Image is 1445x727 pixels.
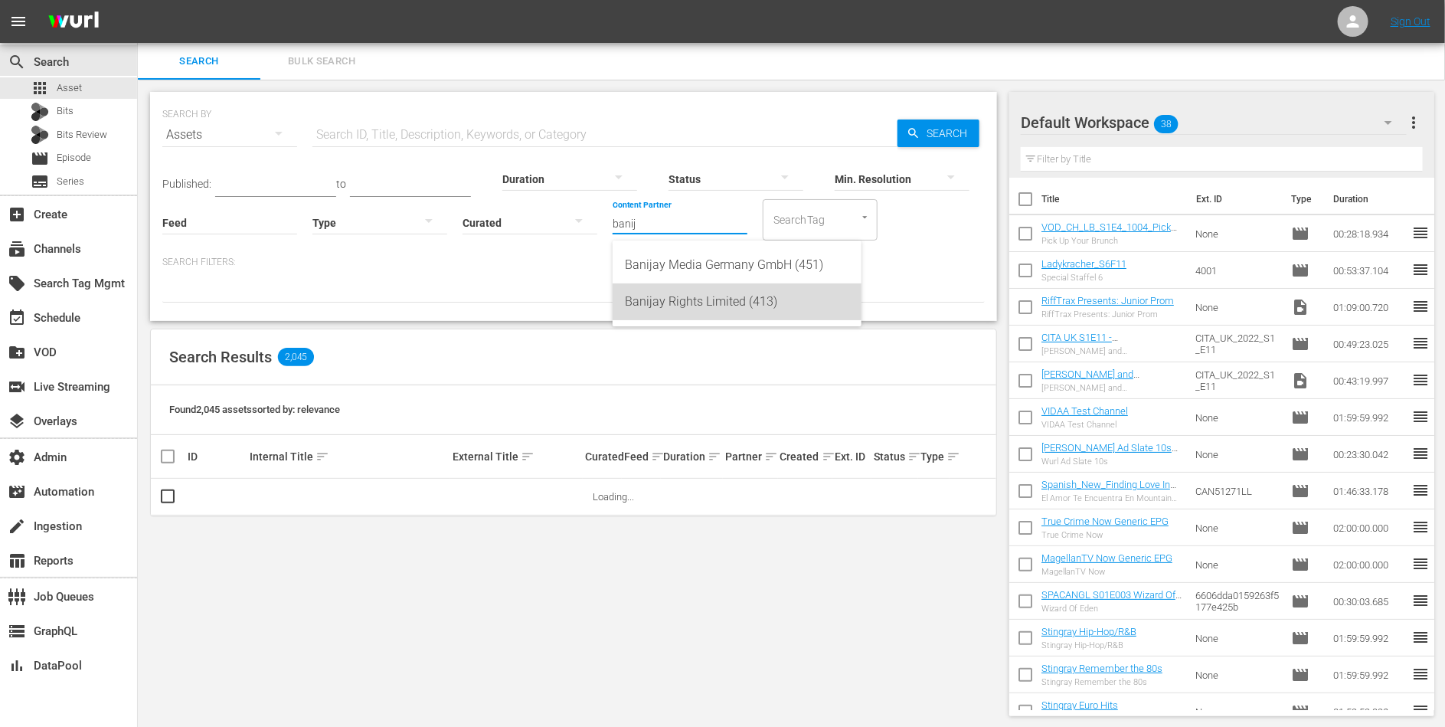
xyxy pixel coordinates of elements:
span: reorder [1411,665,1430,683]
span: Episode [1291,445,1309,463]
a: Sign Out [1391,15,1430,28]
span: sort [946,450,960,463]
span: Series [31,172,49,191]
div: ID [188,450,245,463]
span: sort [708,450,721,463]
td: 01:09:00.720 [1327,289,1411,326]
td: 01:59:59.992 [1327,620,1411,657]
span: Series [57,174,84,189]
td: 6606dda0159263f5177e425b [1189,583,1286,620]
div: Ext. ID [835,450,869,463]
span: reorder [1411,591,1430,610]
div: Internal Title [250,447,448,466]
span: sort [822,450,835,463]
td: 00:49:23.025 [1327,326,1411,362]
a: Stingray Remember the 80s [1041,663,1162,674]
a: Stingray Hip-Hop/R&B [1041,626,1136,637]
span: Automation [8,483,26,501]
a: Spanish_New_Finding Love In Mountain View [1041,479,1176,502]
td: None [1189,215,1286,252]
div: Wurl Ad Slate 10s [1041,457,1183,467]
span: Found 2,045 assets sorted by: relevance [169,404,340,415]
div: Assets [162,113,297,156]
div: Pick Up Your Brunch [1041,236,1183,246]
span: Bits Review [57,127,107,142]
span: reorder [1411,518,1430,536]
td: 4001 [1189,252,1286,289]
a: RiffTrax Presents: Junior Prom [1041,295,1174,306]
span: Create [8,205,26,224]
span: 2,045 [278,348,314,366]
div: MagellanTV Now [1041,567,1172,577]
a: Stingray Euro Hits [1041,699,1118,711]
span: reorder [1411,702,1430,720]
div: Bits Review [31,126,49,144]
span: Search Tag Mgmt [8,274,26,293]
a: SPACANGL S01E003 Wizard Of Eden [1041,589,1182,612]
span: sort [907,450,921,463]
a: MagellanTV Now Generic EPG [1041,552,1172,564]
span: Episode [1291,224,1309,243]
div: VIDAA Test Channel [1041,420,1128,430]
span: sort [764,450,778,463]
a: Ladykracher_S6F11 [1041,258,1126,270]
div: Default Workspace [1021,101,1407,144]
span: reorder [1411,224,1430,242]
td: 01:59:59.992 [1327,399,1411,436]
span: Episode [1291,555,1309,574]
span: reorder [1411,444,1430,463]
div: [PERSON_NAME] and [PERSON_NAME] [1041,383,1183,393]
div: External Title [453,447,580,466]
span: Episode [1291,702,1309,721]
div: Bits [31,103,49,121]
span: Search Results [169,348,272,366]
span: GraphQL [8,622,26,640]
span: Live Streaming [8,378,26,396]
td: None [1189,620,1286,657]
td: None [1189,657,1286,693]
td: None [1189,289,1286,326]
td: None [1189,399,1286,436]
a: VIDAA Test Channel [1041,405,1128,417]
span: Video [1291,298,1309,316]
span: Published: [162,178,211,190]
div: Banijay Rights Limited (413) [625,283,849,320]
div: Stingray Hip-Hop/R&B [1041,640,1136,650]
td: 01:46:33.178 [1327,473,1411,509]
div: Curated [585,450,620,463]
div: Feed [624,447,659,466]
div: Stingray Remember the 80s [1041,677,1162,687]
span: Episode [1291,629,1309,647]
th: Duration [1324,178,1416,221]
a: True Crime Now Generic EPG [1041,516,1169,527]
td: 00:23:30.042 [1327,436,1411,473]
a: CITA UK S1E11 - [PERSON_NAME] and Belle [1041,332,1157,355]
span: reorder [1411,260,1430,279]
span: DataPool [8,657,26,675]
th: Type [1282,178,1324,221]
span: reorder [1411,408,1430,426]
div: True Crime Now [1041,530,1169,540]
div: Banijay Media Germany GmbH (451) [625,247,849,283]
span: VOD [8,343,26,362]
button: more_vert [1404,104,1423,141]
div: Partner [725,447,775,466]
td: CAN51271LL [1189,473,1286,509]
span: reorder [1411,555,1430,573]
span: Episode [1291,408,1309,427]
span: Episode [57,150,91,165]
td: CITA_UK_2022_S1_E11 [1189,326,1286,362]
td: None [1189,509,1286,546]
td: 00:28:18.934 [1327,215,1411,252]
a: [PERSON_NAME] and [PERSON_NAME] [1041,368,1139,391]
a: VOD_CH_LB_S1E4_1004_PickUpYourBrunch [1041,221,1178,244]
td: 00:43:19.997 [1327,362,1411,399]
span: Reports [8,552,26,570]
span: reorder [1411,297,1430,316]
td: None [1189,436,1286,473]
td: CITA_UK_2022_S1_E11 [1189,362,1286,399]
span: Bulk Search [270,53,374,70]
p: Search Filters: [162,256,985,269]
span: Search [920,120,979,147]
div: Duration [663,447,721,466]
